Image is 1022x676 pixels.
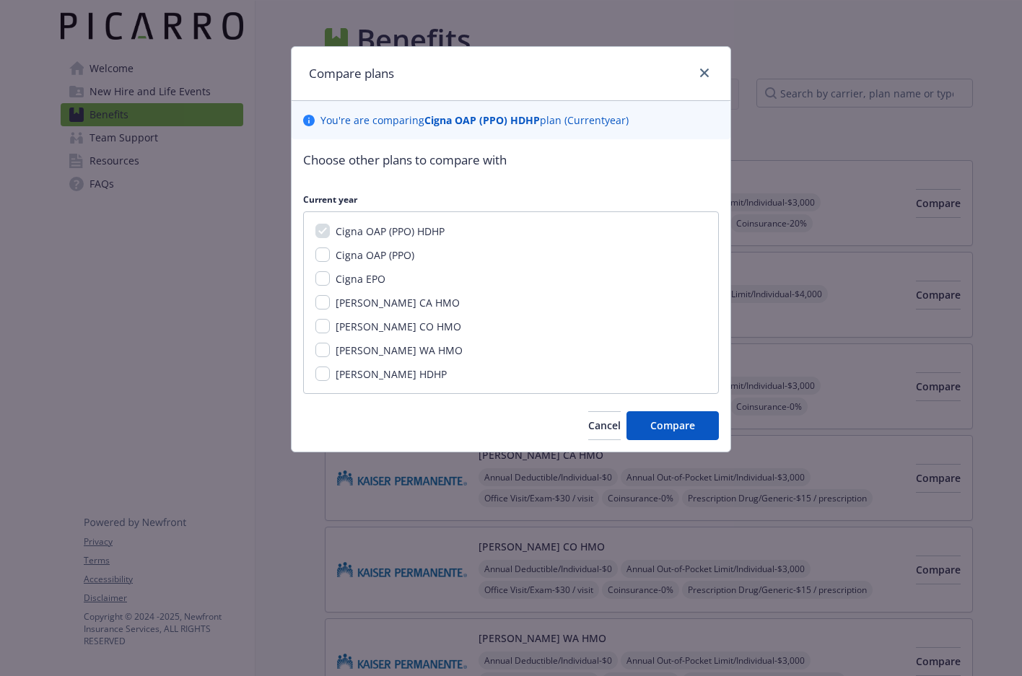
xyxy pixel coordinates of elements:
[650,418,695,432] span: Compare
[336,367,447,381] span: [PERSON_NAME] HDHP
[696,64,713,82] a: close
[588,411,621,440] button: Cancel
[424,113,540,127] b: Cigna OAP (PPO) HDHP
[626,411,719,440] button: Compare
[588,418,621,432] span: Cancel
[336,296,460,310] span: [PERSON_NAME] CA HMO
[303,193,719,206] p: Current year
[336,343,463,357] span: [PERSON_NAME] WA HMO
[336,224,445,238] span: Cigna OAP (PPO) HDHP
[336,248,414,262] span: Cigna OAP (PPO)
[303,151,719,170] p: Choose other plans to compare with
[336,272,385,286] span: Cigna EPO
[336,320,461,333] span: [PERSON_NAME] CO HMO
[320,113,629,128] p: You ' re are comparing plan ( Current year)
[309,64,394,83] h1: Compare plans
